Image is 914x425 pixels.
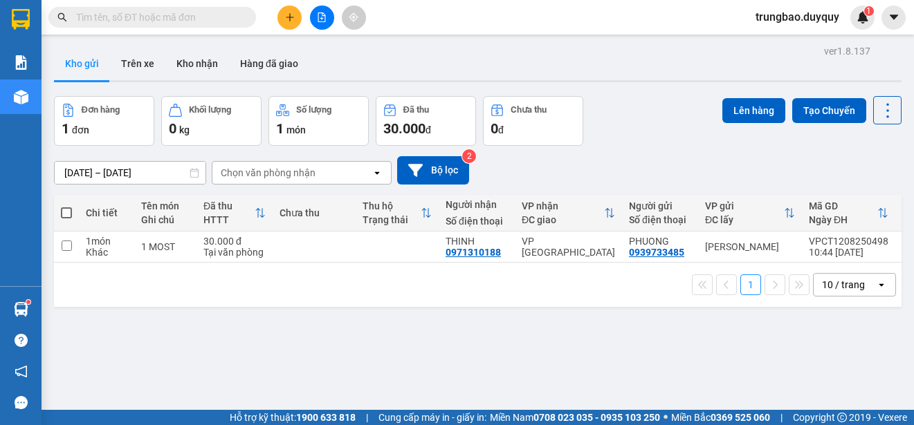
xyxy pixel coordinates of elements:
span: 1 [62,120,69,137]
span: file-add [317,12,327,22]
div: Đơn hàng [82,105,120,115]
div: PHUONG [629,236,691,247]
div: Số lượng [296,105,331,115]
button: plus [277,6,302,30]
div: 0939733485 [629,247,684,258]
button: Số lượng1món [268,96,369,146]
div: Trạng thái [363,214,421,225]
div: Đã thu [403,105,429,115]
strong: 0369 525 060 [711,412,770,423]
button: Hàng đã giao [229,47,309,80]
span: aim [349,12,358,22]
input: Tìm tên, số ĐT hoặc mã đơn [76,10,239,25]
th: Toggle SortBy [515,195,622,232]
button: Đơn hàng1đơn [54,96,154,146]
button: Kho nhận [165,47,229,80]
span: đ [498,124,504,135]
strong: 1900 633 818 [296,412,356,423]
button: Khối lượng0kg [161,96,262,146]
th: Toggle SortBy [698,195,802,232]
div: HTTT [203,214,255,225]
div: 1 MOST [141,241,190,252]
div: [PERSON_NAME] [705,241,795,252]
th: Toggle SortBy [356,195,439,232]
th: Toggle SortBy [802,195,895,232]
div: ĐC giao [522,214,604,225]
button: caret-down [881,6,906,30]
div: ver 1.8.137 [824,44,870,59]
div: Số điện thoại [446,216,508,227]
span: Miền Nam [490,410,660,425]
div: 10:44 [DATE] [809,247,888,258]
img: logo-vxr [12,9,30,30]
span: 30.000 [383,120,426,137]
span: 0 [491,120,498,137]
div: Số điện thoại [629,214,691,225]
button: Lên hàng [722,98,785,123]
span: notification [15,365,28,378]
div: Chi tiết [86,207,127,218]
span: Miền Bắc [671,410,770,425]
span: caret-down [888,11,900,23]
div: Tên món [141,200,190,211]
div: 10 / trang [822,278,865,292]
div: Tại văn phòng [203,247,266,258]
img: icon-new-feature [857,11,869,23]
div: Chưa thu [280,207,349,218]
div: Chưa thu [511,105,547,115]
button: Bộ lọc [397,156,469,185]
span: món [286,124,306,135]
svg: open [372,167,383,178]
div: Thu hộ [363,200,421,211]
img: warehouse-icon [14,302,28,317]
span: message [15,396,28,409]
sup: 2 [462,149,476,163]
span: ⚪️ [664,415,668,420]
button: aim [342,6,366,30]
sup: 1 [864,6,874,16]
button: Tạo Chuyến [792,98,866,123]
span: trungbao.duyquy [744,8,850,26]
span: 0 [169,120,176,137]
button: Đã thu30.000đ [376,96,476,146]
div: VP nhận [522,200,604,211]
span: search [57,12,67,22]
div: Đã thu [203,200,255,211]
span: đơn [72,124,89,135]
div: 1 món [86,236,127,247]
span: question-circle [15,334,28,347]
div: Mã GD [809,200,877,211]
th: Toggle SortBy [196,195,273,232]
div: Người nhận [446,199,508,210]
svg: open [876,279,887,290]
img: warehouse-icon [14,90,28,104]
div: Khác [86,247,127,258]
div: ĐC lấy [705,214,784,225]
button: Kho gửi [54,47,110,80]
strong: 0708 023 035 - 0935 103 250 [533,412,660,423]
span: | [780,410,783,425]
input: Select a date range. [55,162,205,184]
span: Cung cấp máy in - giấy in: [378,410,486,425]
button: 1 [740,274,761,295]
span: 1 [276,120,284,137]
span: Hỗ trợ kỹ thuật: [230,410,356,425]
span: 1 [866,6,871,16]
div: 30.000 đ [203,236,266,247]
div: Chọn văn phòng nhận [221,166,316,180]
div: THINH [446,236,508,247]
div: Khối lượng [189,105,231,115]
span: | [366,410,368,425]
span: đ [426,124,431,135]
sup: 1 [26,300,30,304]
span: copyright [837,413,847,422]
span: kg [179,124,190,135]
img: solution-icon [14,55,28,70]
div: VP [GEOGRAPHIC_DATA] [522,236,615,258]
button: Chưa thu0đ [483,96,583,146]
span: plus [285,12,295,22]
div: Ghi chú [141,214,190,225]
div: VPCT1208250498 [809,236,888,247]
div: 0971310188 [446,247,501,258]
button: file-add [310,6,334,30]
